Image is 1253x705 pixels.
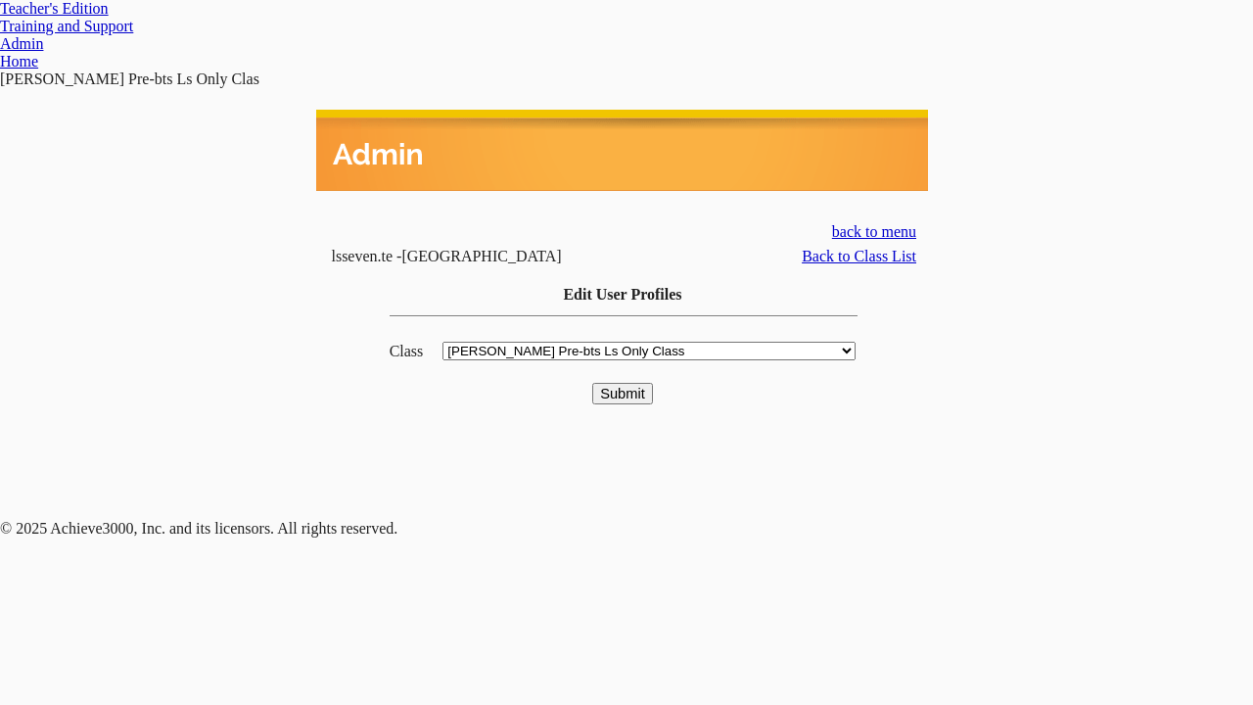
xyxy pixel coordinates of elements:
[133,25,141,31] img: teacher_arrow_small.png
[832,223,916,240] a: back to menu
[389,341,425,361] td: Class
[331,248,690,265] td: lsseven.te -
[802,248,916,264] a: Back to Class List
[316,110,928,191] img: header
[592,383,653,404] input: Submit
[401,248,561,264] nobr: [GEOGRAPHIC_DATA]
[109,5,118,14] img: teacher_arrow.png
[563,286,681,303] span: Edit User Profiles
